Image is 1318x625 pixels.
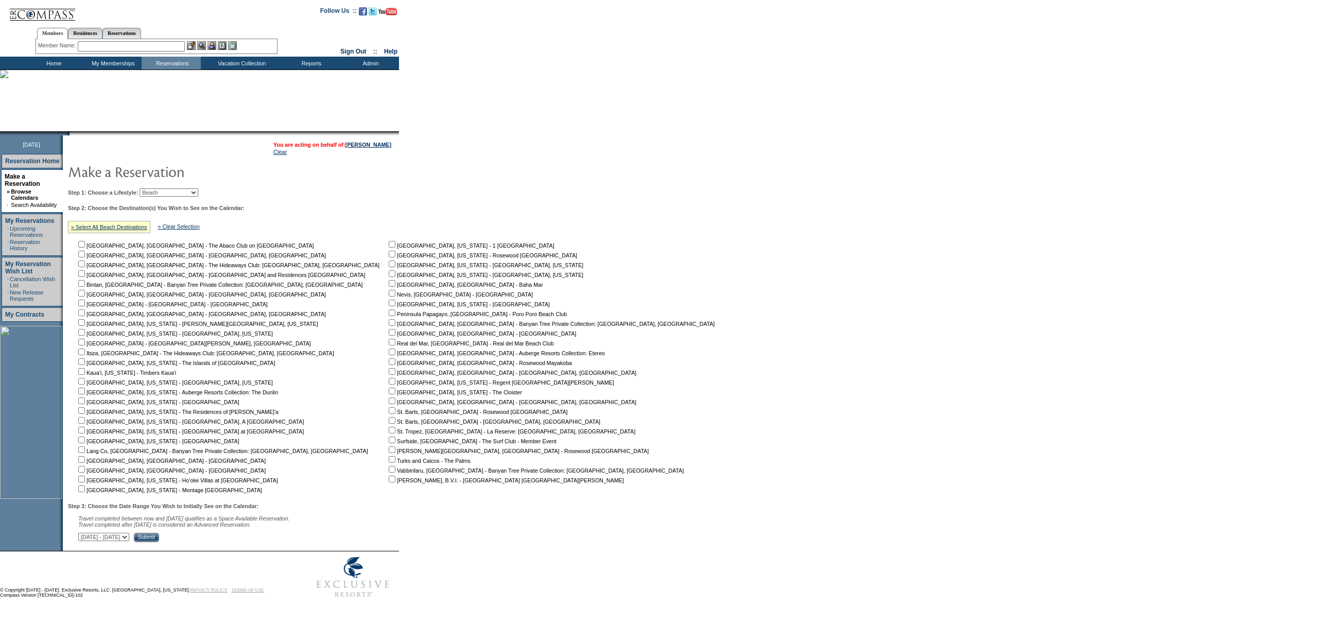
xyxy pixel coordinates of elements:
nobr: [GEOGRAPHIC_DATA], [GEOGRAPHIC_DATA] - Rosewood Mayakoba [387,360,572,366]
a: Reservations [102,28,141,39]
img: Follow us on Twitter [369,7,377,15]
a: My Contracts [5,311,44,318]
a: Cancellation Wish List [10,276,55,288]
nobr: [GEOGRAPHIC_DATA], [US_STATE] - [GEOGRAPHIC_DATA], [US_STATE] [387,262,583,268]
img: b_calculator.gif [228,41,237,50]
nobr: [GEOGRAPHIC_DATA], [US_STATE] - The Islands of [GEOGRAPHIC_DATA] [76,360,275,366]
a: » Clear Selection [158,223,200,230]
a: Follow us on Twitter [369,10,377,16]
td: Reservations [142,57,201,70]
img: Exclusive Resorts [307,551,399,603]
a: Subscribe to our YouTube Channel [378,10,397,16]
a: Reservation Home [5,158,59,165]
td: Vacation Collection [201,57,281,70]
nobr: [GEOGRAPHIC_DATA], [US_STATE] - [PERSON_NAME][GEOGRAPHIC_DATA], [US_STATE] [76,321,318,327]
nobr: [GEOGRAPHIC_DATA], [GEOGRAPHIC_DATA] - [GEOGRAPHIC_DATA], [GEOGRAPHIC_DATA] [387,399,636,405]
nobr: [GEOGRAPHIC_DATA], [US_STATE] - The Cloister [387,389,522,395]
nobr: Turks and Caicos - The Palms [387,458,471,464]
nobr: Peninsula Papagayo, [GEOGRAPHIC_DATA] - Poro Poro Beach Club [387,311,567,317]
nobr: St. Barts, [GEOGRAPHIC_DATA] - Rosewood [GEOGRAPHIC_DATA] [387,409,567,415]
b: Step 1: Choose a Lifestyle: [68,189,138,196]
nobr: Kaua'i, [US_STATE] - Timbers Kaua'i [76,370,176,376]
td: Reports [281,57,340,70]
td: Home [23,57,82,70]
a: My Reservation Wish List [5,261,51,275]
td: · [7,202,10,208]
td: · [7,239,9,251]
nobr: [GEOGRAPHIC_DATA], [US_STATE] - [GEOGRAPHIC_DATA], A [GEOGRAPHIC_DATA] [76,419,304,425]
nobr: [PERSON_NAME][GEOGRAPHIC_DATA], [GEOGRAPHIC_DATA] - Rosewood [GEOGRAPHIC_DATA] [387,448,649,454]
a: Reservation History [10,239,40,251]
a: Browse Calendars [11,188,38,201]
td: Follow Us :: [320,6,357,19]
a: New Release Requests [10,289,43,302]
b: » [7,188,10,195]
a: Residences [68,28,102,39]
nobr: [GEOGRAPHIC_DATA], [GEOGRAPHIC_DATA] - [GEOGRAPHIC_DATA] and Residences [GEOGRAPHIC_DATA] [76,272,365,278]
td: Admin [340,57,399,70]
a: PRIVACY POLICY [190,587,228,593]
nobr: [GEOGRAPHIC_DATA], [US_STATE] - Ho'olei Villas at [GEOGRAPHIC_DATA] [76,477,278,483]
nobr: Ibiza, [GEOGRAPHIC_DATA] - The Hideaways Club: [GEOGRAPHIC_DATA], [GEOGRAPHIC_DATA] [76,350,334,356]
b: Step 2: Choose the Destination(s) You Wish to See on the Calendar: [68,205,245,211]
nobr: [GEOGRAPHIC_DATA], [GEOGRAPHIC_DATA] - [GEOGRAPHIC_DATA], [GEOGRAPHIC_DATA] [76,252,326,258]
nobr: Surfside, [GEOGRAPHIC_DATA] - The Surf Club - Member Event [387,438,557,444]
nobr: [GEOGRAPHIC_DATA], [US_STATE] - [GEOGRAPHIC_DATA] [387,301,550,307]
span: You are acting on behalf of: [273,142,391,148]
nobr: [GEOGRAPHIC_DATA], [US_STATE] - [GEOGRAPHIC_DATA] [76,438,239,444]
nobr: [GEOGRAPHIC_DATA], [GEOGRAPHIC_DATA] - The Hideaways Club: [GEOGRAPHIC_DATA], [GEOGRAPHIC_DATA] [76,262,379,268]
nobr: [GEOGRAPHIC_DATA], [US_STATE] - Auberge Resorts Collection: The Dunlin [76,389,278,395]
td: My Memberships [82,57,142,70]
nobr: [GEOGRAPHIC_DATA] - [GEOGRAPHIC_DATA] - [GEOGRAPHIC_DATA] [76,301,268,307]
nobr: Vabbinfaru, [GEOGRAPHIC_DATA] - Banyan Tree Private Collection: [GEOGRAPHIC_DATA], [GEOGRAPHIC_DATA] [387,467,684,474]
a: TERMS OF USE [232,587,264,593]
nobr: [GEOGRAPHIC_DATA], [GEOGRAPHIC_DATA] - The Abaco Club on [GEOGRAPHIC_DATA] [76,242,314,249]
nobr: [GEOGRAPHIC_DATA], [US_STATE] - Regent [GEOGRAPHIC_DATA][PERSON_NAME] [387,379,614,386]
a: Members [37,28,68,39]
nobr: [GEOGRAPHIC_DATA], [US_STATE] - [GEOGRAPHIC_DATA], [US_STATE] [76,331,273,337]
nobr: Real del Mar, [GEOGRAPHIC_DATA] - Real del Mar Beach Club [387,340,554,346]
a: Upcoming Reservations [10,225,43,238]
span: Travel completed between now and [DATE] qualifies as a Space Available Reservation. [78,515,290,522]
img: pgTtlMakeReservation.gif [68,161,274,182]
nobr: St. Tropez, [GEOGRAPHIC_DATA] - La Reserve: [GEOGRAPHIC_DATA], [GEOGRAPHIC_DATA] [387,428,635,435]
nobr: [GEOGRAPHIC_DATA], [GEOGRAPHIC_DATA] - [GEOGRAPHIC_DATA] [76,458,266,464]
nobr: [GEOGRAPHIC_DATA], [GEOGRAPHIC_DATA] - [GEOGRAPHIC_DATA] [387,331,576,337]
a: [PERSON_NAME] [345,142,391,148]
a: Help [384,48,397,55]
nobr: [GEOGRAPHIC_DATA], [US_STATE] - The Residences of [PERSON_NAME]'a [76,409,279,415]
td: · [7,276,9,288]
img: b_edit.gif [187,41,196,50]
span: [DATE] [23,142,40,148]
nobr: Nevis, [GEOGRAPHIC_DATA] - [GEOGRAPHIC_DATA] [387,291,533,298]
nobr: [GEOGRAPHIC_DATA] - [GEOGRAPHIC_DATA][PERSON_NAME], [GEOGRAPHIC_DATA] [76,340,311,346]
a: » Select All Beach Destinations [71,224,147,230]
img: promoShadowLeftCorner.gif [66,131,70,135]
nobr: [GEOGRAPHIC_DATA], [GEOGRAPHIC_DATA] - Auberge Resorts Collection: Etereo [387,350,605,356]
nobr: [GEOGRAPHIC_DATA], [US_STATE] - [GEOGRAPHIC_DATA], [US_STATE] [387,272,583,278]
img: Impersonate [207,41,216,50]
b: Step 3: Choose the Date Range You Wish to Initially See on the Calendar: [68,503,258,509]
nobr: Bintan, [GEOGRAPHIC_DATA] - Banyan Tree Private Collection: [GEOGRAPHIC_DATA], [GEOGRAPHIC_DATA] [76,282,363,288]
nobr: [GEOGRAPHIC_DATA], [US_STATE] - [GEOGRAPHIC_DATA] [76,399,239,405]
img: View [197,41,206,50]
nobr: St. Barts, [GEOGRAPHIC_DATA] - [GEOGRAPHIC_DATA], [GEOGRAPHIC_DATA] [387,419,600,425]
input: Submit [134,533,159,542]
nobr: [GEOGRAPHIC_DATA], [GEOGRAPHIC_DATA] - [GEOGRAPHIC_DATA] [76,467,266,474]
nobr: [GEOGRAPHIC_DATA], [US_STATE] - Rosewood [GEOGRAPHIC_DATA] [387,252,577,258]
img: Subscribe to our YouTube Channel [378,8,397,15]
nobr: Travel completed after [DATE] is considered an Advanced Reservation. [78,522,251,528]
span: :: [373,48,377,55]
nobr: [GEOGRAPHIC_DATA], [US_STATE] - [GEOGRAPHIC_DATA], [US_STATE] [76,379,273,386]
a: Search Availability [11,202,57,208]
nobr: [PERSON_NAME], B.V.I. - [GEOGRAPHIC_DATA] [GEOGRAPHIC_DATA][PERSON_NAME] [387,477,624,483]
nobr: [GEOGRAPHIC_DATA], [GEOGRAPHIC_DATA] - [GEOGRAPHIC_DATA], [GEOGRAPHIC_DATA] [76,311,326,317]
nobr: [GEOGRAPHIC_DATA], [US_STATE] - Montage [GEOGRAPHIC_DATA] [76,487,262,493]
a: Make a Reservation [5,173,40,187]
nobr: [GEOGRAPHIC_DATA], [GEOGRAPHIC_DATA] - [GEOGRAPHIC_DATA], [GEOGRAPHIC_DATA] [387,370,636,376]
nobr: [GEOGRAPHIC_DATA], [US_STATE] - [GEOGRAPHIC_DATA] at [GEOGRAPHIC_DATA] [76,428,304,435]
a: Sign Out [340,48,366,55]
td: · [7,289,9,302]
img: Reservations [218,41,227,50]
nobr: [GEOGRAPHIC_DATA], [GEOGRAPHIC_DATA] - Baha Mar [387,282,543,288]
